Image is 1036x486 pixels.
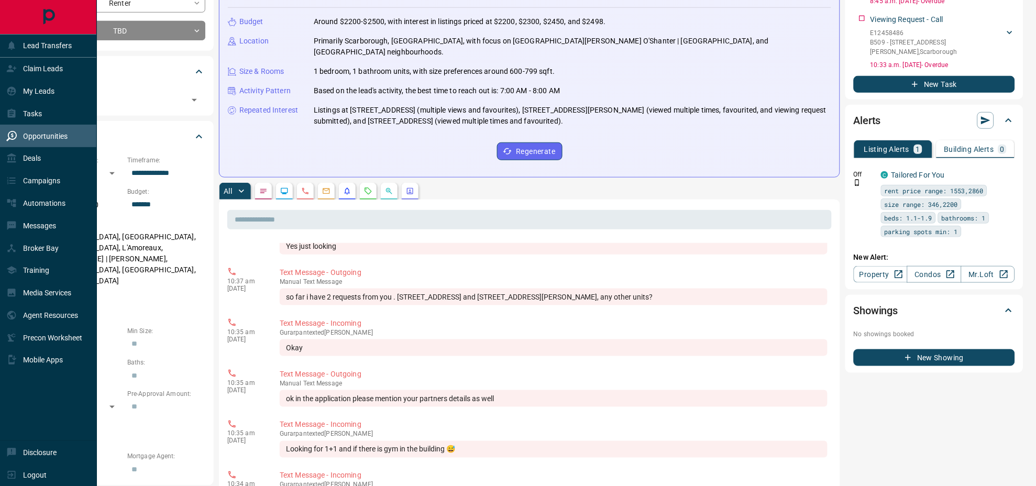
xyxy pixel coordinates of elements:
p: Min Size: [127,326,205,336]
span: size range: 346,2200 [885,199,958,209]
p: [DATE] [227,285,264,292]
div: Alerts [854,108,1015,133]
p: Text Message - Incoming [280,470,828,481]
p: Activity Pattern [239,85,291,96]
p: Text Message [280,380,828,387]
span: parking spots min: 1 [885,226,958,237]
div: E12458486B509 - [STREET_ADDRESS][PERSON_NAME],Scarborough [870,26,1015,59]
p: [DATE] [227,386,264,394]
button: New Showing [854,349,1015,366]
p: Mortgage Agent: [127,452,205,461]
p: All [224,187,232,195]
a: Tailored For You [891,171,945,179]
p: Based on the lead's activity, the best time to reach out is: 7:00 AM - 8:00 AM [314,85,560,96]
svg: Push Notification Only [854,179,861,186]
p: Viewing Request - Call [870,14,943,25]
p: [DATE] [227,437,264,445]
span: beds: 1.1-1.9 [885,213,932,223]
p: E12458486 [870,28,1005,38]
span: rent price range: 1553,2860 [885,185,984,196]
p: Pre-Approval Amount: [127,389,205,399]
p: Areas Searched: [44,219,205,228]
p: 1 bedroom, 1 bathroom units, with size preferences around 600-799 sqft. [314,66,555,77]
div: Yes just looking [280,238,828,255]
div: Okay [280,339,828,356]
p: Timeframe: [127,156,205,165]
p: Text Message [280,278,828,285]
p: Listings at [STREET_ADDRESS] (multiple views and favourites), [STREET_ADDRESS][PERSON_NAME] (view... [314,105,831,127]
p: Building Alerts [944,146,994,153]
p: 10:37 am [227,278,264,285]
svg: Agent Actions [406,187,414,195]
p: Gurarpan texted [PERSON_NAME] [280,430,828,438]
p: Location [239,36,269,47]
span: bathrooms: 1 [942,213,986,223]
div: Looking for 1+1 and if there is gym in the building 😅 [280,441,828,458]
p: Around $2200-$2500, with interest in listings priced at $2200, $2300, $2450, and $2498. [314,16,605,27]
div: condos.ca [881,171,888,179]
button: Regenerate [497,142,563,160]
p: Budget: [127,187,205,196]
p: 10:33 a.m. [DATE] - Overdue [870,60,1015,70]
p: [GEOGRAPHIC_DATA], [GEOGRAPHIC_DATA], [GEOGRAPHIC_DATA], L'Amoreaux, [PERSON_NAME] | [PERSON_NAME... [44,228,205,290]
svg: Listing Alerts [343,187,351,195]
p: 10:35 am [227,328,264,336]
svg: Opportunities [385,187,393,195]
svg: Notes [259,187,268,195]
p: Listing Alerts [864,146,910,153]
p: [DATE] [227,336,264,343]
svg: Emails [322,187,330,195]
p: Motivation: [44,295,205,304]
svg: Calls [301,187,310,195]
p: Primarily Scarborough, [GEOGRAPHIC_DATA], with focus on [GEOGRAPHIC_DATA][PERSON_NAME] O'Shanter ... [314,36,831,58]
p: Text Message - Incoming [280,419,828,430]
span: manual [280,278,302,285]
div: Criteria [44,124,205,149]
div: Showings [854,298,1015,323]
div: so far i have 2 requests from you . [STREET_ADDRESS] and [STREET_ADDRESS][PERSON_NAME], any other... [280,289,828,305]
p: 10:35 am [227,430,264,437]
div: Tags [44,59,205,84]
h2: Showings [854,302,898,319]
p: 1 [916,146,920,153]
div: ok in the application please mention your partners details as well [280,390,828,407]
a: Mr.Loft [961,266,1015,283]
p: 0 [1000,146,1005,153]
p: 10:35 am [227,379,264,386]
p: Text Message - Outgoing [280,369,828,380]
p: New Alert: [854,252,1015,263]
div: TBD [44,21,205,40]
button: Open [187,93,202,107]
p: Credit Score: [44,421,205,430]
p: B509 - [STREET_ADDRESS][PERSON_NAME] , Scarborough [870,38,1005,57]
span: manual [280,380,302,387]
a: Condos [907,266,961,283]
h2: Alerts [854,112,881,129]
p: Repeated Interest [239,105,298,116]
p: Text Message - Incoming [280,318,828,329]
p: Baths: [127,358,205,367]
svg: Lead Browsing Activity [280,187,289,195]
svg: Requests [364,187,372,195]
p: No showings booked [854,329,1015,339]
p: Gurarpan texted [PERSON_NAME] [280,329,828,336]
p: Budget [239,16,263,27]
p: Text Message - Outgoing [280,267,828,278]
p: Size & Rooms [239,66,284,77]
a: Property [854,266,908,283]
button: New Task [854,76,1015,93]
p: Off [854,170,875,179]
